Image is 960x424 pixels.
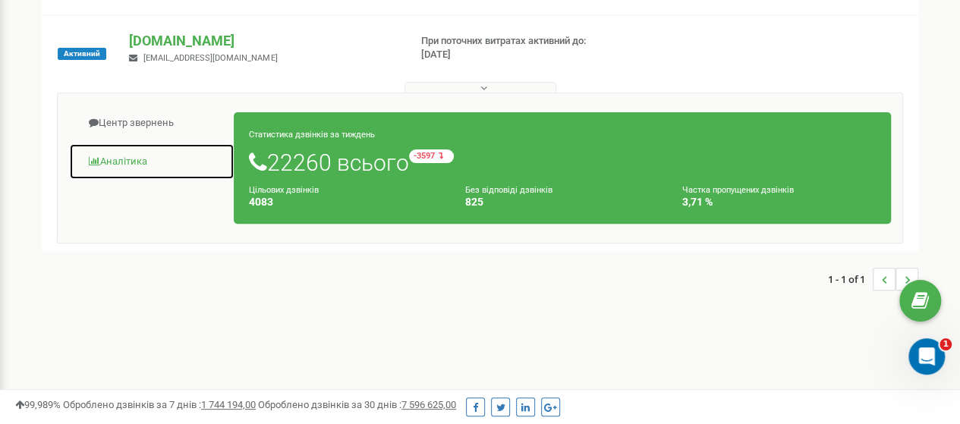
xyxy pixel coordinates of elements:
[69,105,234,142] a: Центр звернень
[465,196,659,208] h4: 825
[465,185,552,195] small: Без відповіді дзвінків
[63,399,256,410] span: Оброблено дзвінків за 7 днів :
[249,185,319,195] small: Цільових дзвінків
[58,48,106,60] span: Активний
[409,149,454,163] small: -3597
[682,196,876,208] h4: 3,71 %
[143,53,277,63] span: [EMAIL_ADDRESS][DOMAIN_NAME]
[249,149,876,175] h1: 22260 всього
[15,399,61,410] span: 99,989%
[249,130,375,140] small: Статистика дзвінків за тиждень
[201,399,256,410] u: 1 744 194,00
[129,31,396,51] p: [DOMAIN_NAME]
[401,399,456,410] u: 7 596 625,00
[682,185,794,195] small: Частка пропущених дзвінків
[249,196,442,208] h4: 4083
[908,338,945,375] iframe: Intercom live chat
[258,399,456,410] span: Оброблено дзвінків за 30 днів :
[828,253,918,306] nav: ...
[828,268,873,291] span: 1 - 1 of 1
[421,34,615,62] p: При поточних витратах активний до: [DATE]
[940,338,952,350] span: 1
[69,143,234,181] a: Аналiтика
